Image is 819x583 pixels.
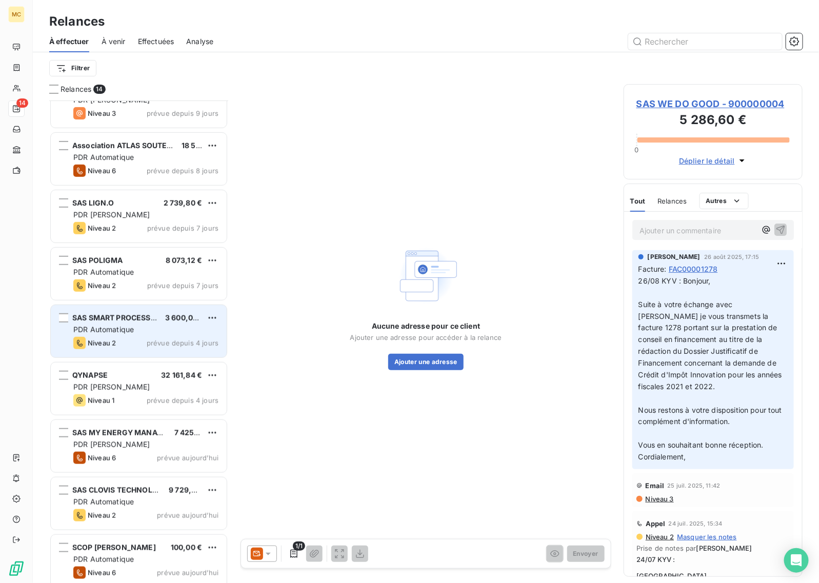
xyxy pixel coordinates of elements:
span: Relances [61,84,91,94]
span: Aucune adresse pour ce client [372,321,480,331]
span: 7 425,90 € [174,428,213,437]
div: Open Intercom Messenger [784,548,809,573]
span: Suite à votre échange avec [PERSON_NAME] je vous transmets la facture 1278 portant sur la prestat... [638,300,784,391]
span: Niveau 6 [88,569,116,577]
span: PDR Automatique [73,268,134,276]
span: PDR Automatique [73,555,134,564]
span: SAS WE DO GOOD - 900000004 [636,97,790,111]
span: PDR [PERSON_NAME] [73,440,150,449]
span: Tout [630,197,646,205]
span: SAS CLOVIS TECHNOLOGIES [72,486,175,494]
span: prévue depuis 4 jours [147,396,218,405]
span: Déplier le détail [679,155,735,166]
span: Nous restons à votre disposition pour tout complément d'information. [638,406,784,426]
span: Niveau 2 [645,533,674,541]
span: Cordialement, [638,452,686,461]
span: Analyse [186,36,213,47]
span: Association ATLAS SOUTENIR LES COMPETENCES (OPCO [72,141,278,150]
img: Logo LeanPay [8,560,25,577]
span: prévue depuis 7 jours [147,224,218,232]
span: prévue depuis 4 jours [147,339,218,347]
button: Envoyer [567,546,605,562]
span: prévue aujourd’hui [157,511,218,519]
span: À effectuer [49,36,89,47]
span: Niveau 1 [88,396,114,405]
span: Niveau 2 [88,224,116,232]
span: SAS SMART PROCESS RH [72,313,162,322]
span: Appel [646,519,666,528]
span: Ajouter une adresse pour accéder à la relance [350,333,502,341]
span: À venir [102,36,126,47]
button: Filtrer [49,60,96,76]
span: 14 [16,98,28,108]
span: prévue depuis 9 jours [147,109,218,117]
span: 26 août 2025, 17:15 [705,254,760,260]
button: Déplier le détail [676,155,750,167]
span: Prise de notes par [636,544,790,552]
span: Niveau 3 [88,109,116,117]
span: Facture : [638,264,667,274]
span: Niveau 2 [88,511,116,519]
span: 32 161,84 € [161,371,202,379]
h3: 5 286,60 € [636,111,790,131]
span: 1/1 [293,541,305,551]
span: Vous en souhaitant bonne réception. [638,440,764,449]
span: Effectuées [138,36,174,47]
span: PDR Automatique [73,497,134,506]
span: prévue aujourd’hui [157,454,218,462]
span: PDR Automatique [73,325,134,334]
span: 26/08 KYV : Bonjour, [638,276,711,285]
span: 18 576,00 € [182,141,224,150]
span: PDR [PERSON_NAME] [73,383,150,391]
span: prévue aujourd’hui [157,569,218,577]
span: SAS LIGN.O [72,198,114,207]
span: SAS POLIGMA [72,256,123,265]
span: SCOP [PERSON_NAME] [72,543,156,552]
span: Masquer les notes [677,533,737,541]
span: PDR [PERSON_NAME] [73,210,150,219]
span: Email [646,481,665,490]
span: prévue depuis 8 jours [147,167,218,175]
span: Niveau 2 [88,339,116,347]
span: Niveau 3 [645,495,674,503]
span: 3 600,00 € [165,313,205,322]
button: Autres [700,193,749,209]
h3: Relances [49,12,105,31]
span: 0 [635,146,639,154]
span: 100,00 € [171,543,202,552]
span: [PERSON_NAME] [696,544,752,552]
span: FAC00001278 [669,264,718,274]
button: Ajouter une adresse [388,354,464,370]
span: Niveau 6 [88,167,116,175]
span: Niveau 2 [88,282,116,290]
span: Niveau 6 [88,454,116,462]
span: PDR Automatique [73,153,134,162]
span: 2 739,80 € [164,198,203,207]
div: MC [8,6,25,23]
span: SAS MY ENERGY MANAGER (MYEM) [72,428,202,437]
span: [PERSON_NAME] [648,252,701,262]
span: 24 juil. 2025, 15:34 [669,520,723,527]
span: 9 729,60 € [169,486,208,494]
span: prévue depuis 7 jours [147,282,218,290]
span: 8 073,12 € [166,256,203,265]
input: Rechercher [628,33,782,50]
span: 14 [93,85,105,94]
span: QYNAPSE [72,371,108,379]
span: 25 juil. 2025, 11:42 [668,483,721,489]
span: Relances [657,197,687,205]
img: Empty state [393,243,459,309]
